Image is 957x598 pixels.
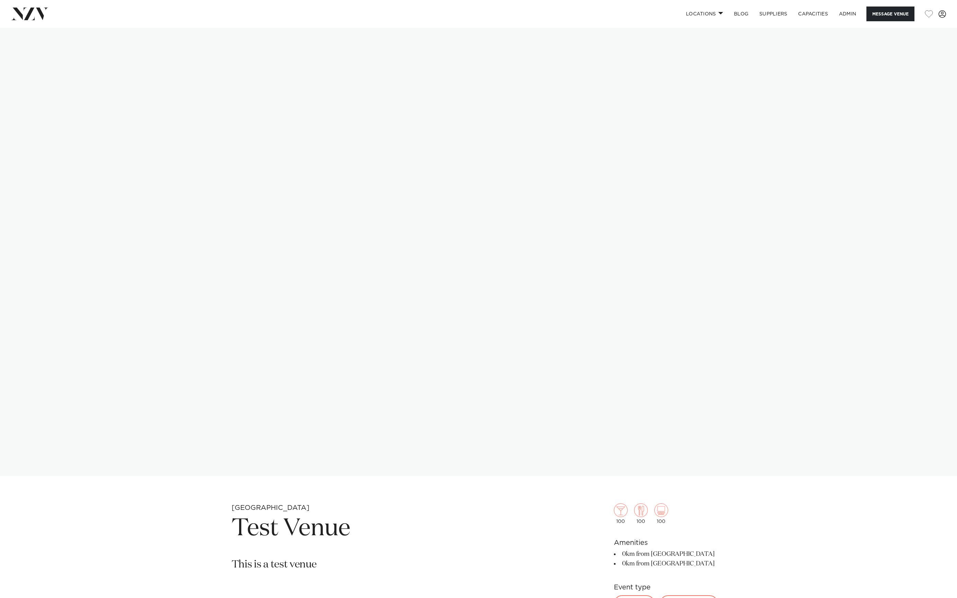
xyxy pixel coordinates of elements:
small: [GEOGRAPHIC_DATA] [232,504,310,511]
a: Capacities [793,7,833,21]
img: theatre.png [654,503,668,517]
a: BLOG [728,7,754,21]
a: SUPPLIERS [754,7,793,21]
h6: Event type [614,582,726,593]
h6: Amenities [614,538,726,548]
h1: Test Venue [232,513,565,545]
img: cocktail.png [614,503,628,517]
button: Message Venue [866,7,914,21]
a: Locations [680,7,728,21]
div: 100 [614,503,628,524]
a: ADMIN [833,7,862,21]
div: 100 [654,503,668,524]
p: This is a test venue [232,558,565,572]
li: 0km from [GEOGRAPHIC_DATA] [614,549,726,559]
img: nzv-logo.png [11,8,48,20]
li: 0km from [GEOGRAPHIC_DATA] [614,559,726,569]
img: dining.png [634,503,648,517]
div: 100 [634,503,648,524]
